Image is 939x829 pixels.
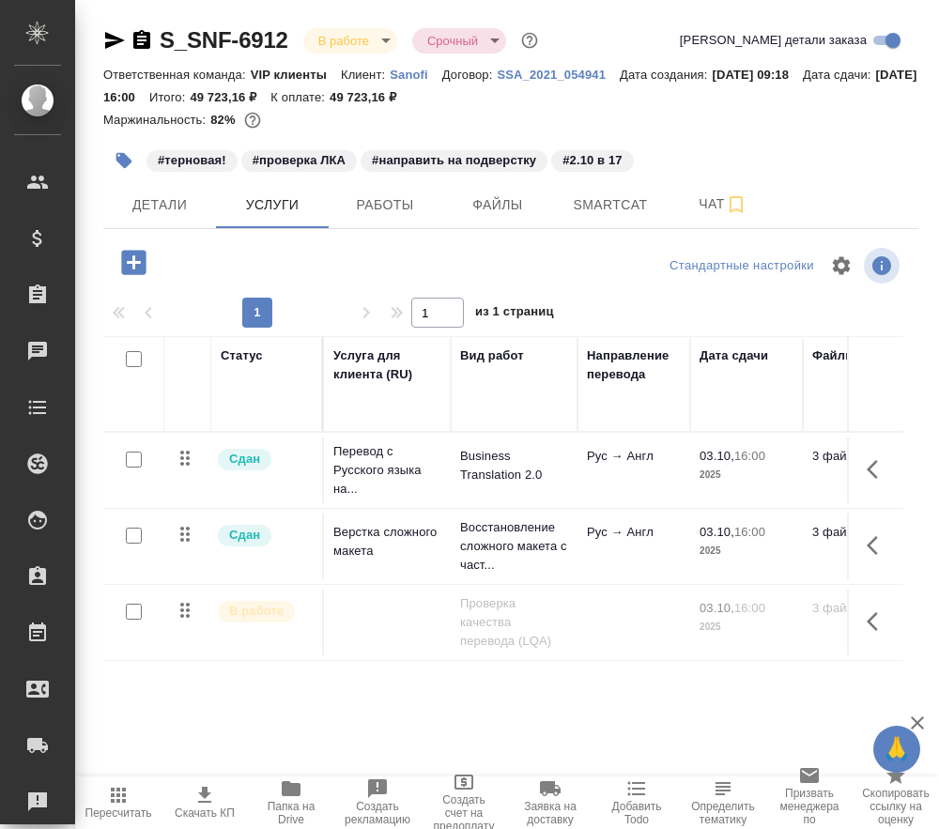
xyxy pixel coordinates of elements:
[855,523,901,568] button: Показать кнопки
[103,140,145,181] button: Добавить тэг
[678,192,768,216] span: Чат
[333,442,441,499] p: Перевод с Русского языка на...
[725,193,747,216] svg: Подписаться
[270,90,330,104] p: К оплате:
[460,346,524,365] div: Вид работ
[680,31,867,50] span: [PERSON_NAME] детали заказа
[341,68,390,82] p: Клиент:
[497,66,620,82] a: SSA_2021_054941
[812,447,906,466] p: 3 файла
[253,151,346,170] p: #проверка ЛКА
[229,450,260,468] p: Сдан
[665,252,819,281] div: split button
[700,542,793,560] p: 2025
[700,618,793,637] p: 2025
[812,523,906,542] p: 3 файла
[812,599,906,618] p: 3 файла
[700,525,734,539] p: 03.10,
[149,90,190,104] p: Итого:
[620,68,712,82] p: Дата создания:
[562,151,622,170] p: #2.10 в 17
[712,68,803,82] p: [DATE] 09:18
[333,523,441,560] p: Верстка сложного макета
[734,449,765,463] p: 16:00
[700,466,793,484] p: 2025
[330,90,410,104] p: 49 723,16 ₽
[700,449,734,463] p: 03.10,
[565,193,655,217] span: Smartcat
[103,113,210,127] p: Маржинальность:
[221,346,263,365] div: Статус
[160,27,288,53] a: S_SNF-6912
[340,193,430,217] span: Работы
[442,68,498,82] p: Договор:
[460,594,568,651] p: Проверка качества перевода (LQA)
[700,601,734,615] p: 03.10,
[453,193,543,217] span: Файлы
[864,248,903,284] span: Посмотреть информацию
[766,776,853,829] button: Призвать менеджера по развитию
[460,518,568,575] p: Восстановление сложного макета с част...
[853,776,939,829] button: Скопировать ссылку на оценку заказа
[497,68,620,82] p: SSA_2021_054941
[108,243,160,282] button: Добавить услугу
[190,90,270,104] p: 49 723,16 ₽
[303,28,397,54] div: В работе
[549,151,635,167] span: 2.10 в 17
[881,729,913,769] span: 🙏
[239,151,359,167] span: проверка ЛКА
[131,29,153,52] button: Скопировать ссылку
[855,447,901,492] button: Показать кнопки
[390,66,442,82] a: Sanofi
[103,68,251,82] p: Ответственная команда:
[680,776,766,829] button: Чтобы определение сработало, загрузи исходные файлы на странице "файлы" и привяжи проект в SmartCat
[210,113,239,127] p: 82%
[313,33,375,49] button: В работе
[819,243,864,288] span: Настроить таблицу
[422,33,484,49] button: Срочный
[812,346,855,365] div: Файлы
[229,602,284,621] p: В работе
[517,28,542,53] button: Доп статусы указывают на важность/срочность заказа
[390,68,442,82] p: Sanofi
[333,346,441,384] div: Услуга для клиента (RU)
[873,726,920,773] button: 🙏
[460,447,568,484] p: Business Translation 2.0
[115,193,205,217] span: Детали
[103,29,126,52] button: Скопировать ссылку для ЯМессенджера
[587,447,681,466] p: Рус → Англ
[251,68,341,82] p: VIP клиенты
[240,108,265,132] button: 7650.50 RUB;
[587,346,681,384] div: Направление перевода
[475,300,554,328] span: из 1 страниц
[734,525,765,539] p: 16:00
[700,346,768,365] div: Дата сдачи
[803,68,875,82] p: Дата сдачи:
[587,523,681,542] p: Рус → Англ
[158,151,226,170] p: #терновая!
[734,601,765,615] p: 16:00
[227,193,317,217] span: Услуги
[855,599,901,644] button: Показать кнопки
[372,151,536,170] p: #направить на подверстку
[412,28,506,54] div: В работе
[229,526,260,545] p: Сдан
